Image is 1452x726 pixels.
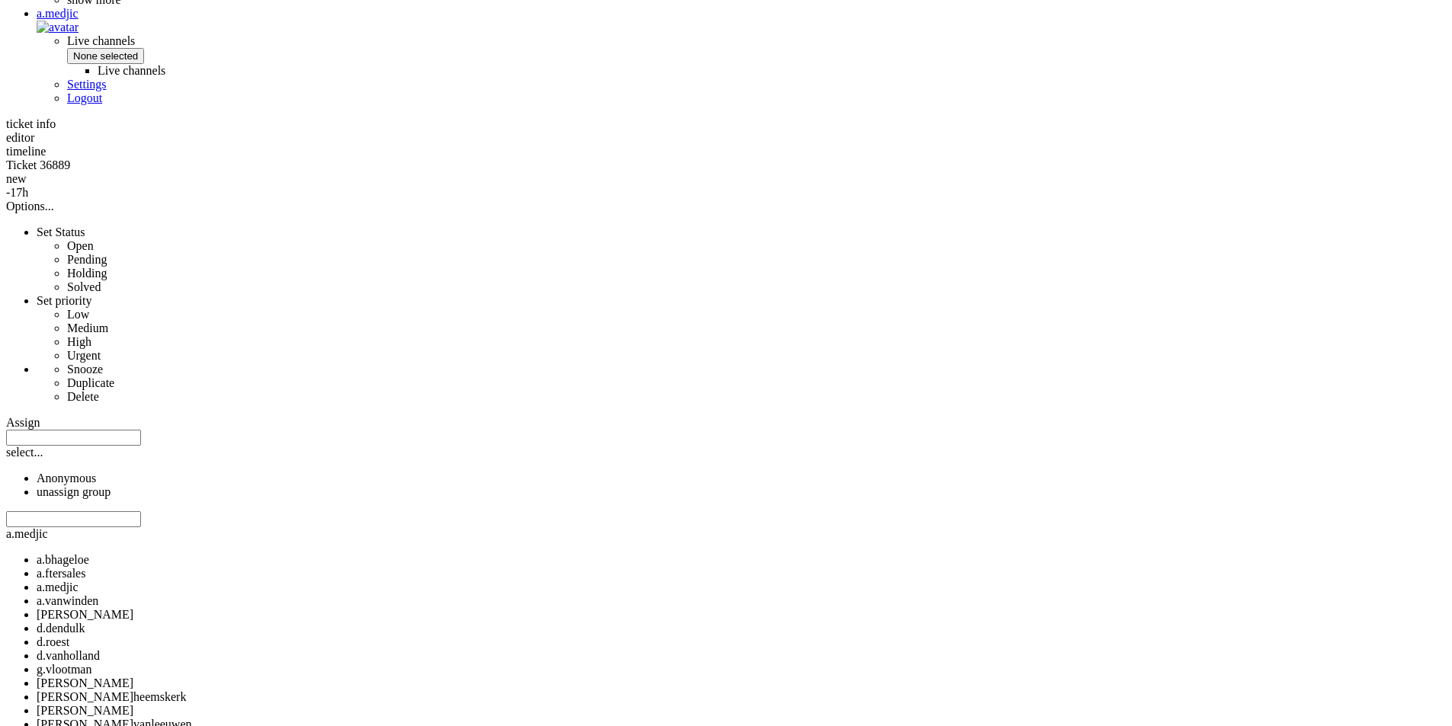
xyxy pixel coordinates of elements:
[67,321,1446,335] li: Medium
[37,622,85,635] span: d.dendulk
[67,363,1446,376] li: Snooze
[37,7,1446,21] div: a.medjic
[37,594,1446,608] li: a.vanwinden
[37,594,98,607] span: a.vanwinden
[37,635,1446,649] li: d.roest
[37,676,133,689] span: [PERSON_NAME]
[37,622,1446,635] li: d.dendulk
[37,294,91,307] span: Set priority
[67,267,107,280] span: Holding
[37,608,1446,622] li: b.roberts
[67,280,101,293] span: Solved
[37,294,1446,363] li: Set priority
[67,321,108,334] span: Medium
[37,649,100,662] span: d.vanholland
[67,335,1446,349] li: High
[37,225,85,238] span: Set Status
[37,567,85,580] span: a.ftersales
[98,64,165,77] label: Live channels
[37,704,133,717] span: [PERSON_NAME]
[67,239,94,252] span: Open
[37,308,1446,363] ul: Set priority
[6,6,223,67] body: Rich Text Area. Press ALT-0 for help.
[67,335,91,348] span: High
[37,485,111,498] span: unassign group
[37,239,1446,294] ul: Set Status
[37,567,1446,580] li: a.ftersales
[6,145,1446,158] div: timeline
[67,239,1446,253] li: Open
[37,225,1446,294] li: Set Status
[37,676,1446,690] li: i.kalpoe
[6,186,1446,200] div: -17h
[67,308,89,321] span: Low
[6,416,1446,430] div: Assign
[37,608,133,621] span: [PERSON_NAME]
[37,690,186,703] span: [PERSON_NAME]heemskerk
[6,527,48,540] span: a.medjic
[37,472,96,485] span: Anonymous
[37,663,91,676] span: g.vlootman
[67,390,1446,404] li: Delete
[67,280,1446,294] li: Solved
[6,158,1446,172] div: Ticket 36889
[67,390,99,403] span: Delete
[6,446,1446,459] div: select...
[37,649,1446,663] li: d.vanholland
[6,131,1446,145] div: editor
[67,91,102,104] a: Logout
[6,200,1446,213] div: Options...
[67,253,107,266] span: Pending
[67,253,1446,267] li: Pending
[37,635,69,648] span: d.roest
[67,34,1446,78] span: Live channels
[37,704,1446,718] li: j.plugge
[67,48,144,64] button: None selected
[67,349,101,362] span: Urgent
[67,376,1446,390] li: Duplicate
[37,553,1446,567] li: a.bhageloe
[73,50,138,62] span: None selected
[37,690,1446,704] li: j.heemskerk
[37,485,1446,499] li: unassign group
[37,580,1446,594] li: a.medjic
[67,376,114,389] span: Duplicate
[67,78,107,91] a: Settings
[6,430,1446,499] div: Assign Group
[37,472,1446,485] li: Anonymous
[37,7,1446,34] a: a.medjic
[37,553,89,566] span: a.bhageloe
[67,267,1446,280] li: Holding
[6,117,1446,131] div: ticket info
[67,363,103,376] span: Snooze
[37,663,1446,676] li: g.vlootman
[67,308,1446,321] li: Low
[67,349,1446,363] li: Urgent
[37,580,79,593] span: a.medjic
[37,21,79,34] img: avatar
[6,172,1446,186] div: new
